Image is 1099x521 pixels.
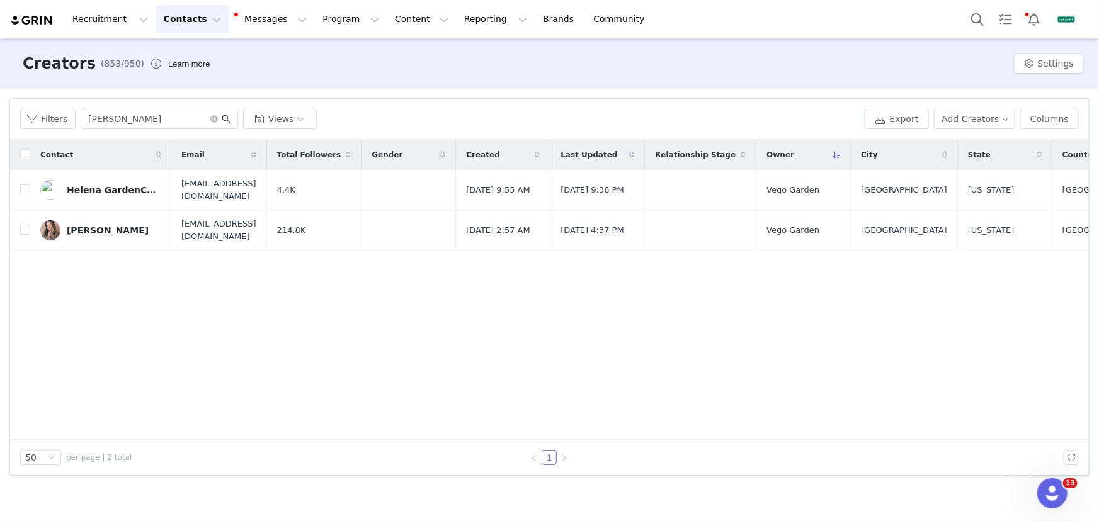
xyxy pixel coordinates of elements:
[166,58,212,70] div: Tooltip anchor
[655,149,736,160] span: Relationship Stage
[67,225,149,235] div: [PERSON_NAME]
[1037,478,1068,508] iframe: Intercom live chat
[229,5,314,33] button: Messages
[466,149,499,160] span: Created
[181,149,205,160] span: Email
[1014,53,1084,74] button: Settings
[466,184,530,196] span: [DATE] 9:55 AM
[1062,149,1096,160] span: Country
[387,5,456,33] button: Content
[561,454,568,462] i: icon: right
[48,454,55,462] i: icon: down
[66,452,132,463] span: per page | 2 total
[992,5,1020,33] a: Tasks
[865,109,929,129] button: Export
[561,224,624,237] span: [DATE] 4:37 PM
[1020,5,1048,33] button: Notifications
[861,149,877,160] span: City
[542,450,557,465] li: 1
[1056,9,1076,30] img: 15bafd44-9bb5-429c-8f18-59fefa57bfa9.jpg
[67,185,161,195] div: Helena GardenCompanion
[222,115,231,123] i: icon: search
[25,451,37,464] div: 50
[766,149,794,160] span: Owner
[315,5,387,33] button: Program
[181,218,256,242] span: [EMAIL_ADDRESS][DOMAIN_NAME]
[1063,478,1078,488] span: 13
[466,224,530,237] span: [DATE] 2:57 AM
[1049,9,1089,30] button: Profile
[557,450,572,465] li: Next Page
[40,180,161,200] a: Helena GardenCompanion
[40,220,60,240] img: fa939815-8e75-4f5f-a2b1-7705faf4a41e.jpg
[968,149,991,160] span: State
[40,220,161,240] a: [PERSON_NAME]
[964,5,991,33] button: Search
[968,224,1015,237] span: [US_STATE]
[766,224,819,237] span: Vego Garden
[156,5,229,33] button: Contacts
[530,454,538,462] i: icon: left
[23,52,96,75] h3: Creators
[542,451,556,464] a: 1
[861,224,947,237] span: [GEOGRAPHIC_DATA]
[586,5,658,33] a: Community
[968,184,1015,196] span: [US_STATE]
[20,109,76,129] button: Filters
[1020,109,1079,129] button: Columns
[210,115,218,123] i: icon: close-circle
[181,177,256,202] span: [EMAIL_ADDRESS][DOMAIN_NAME]
[101,57,144,70] span: (853/950)
[561,184,624,196] span: [DATE] 9:36 PM
[277,184,295,196] span: 4.4K
[81,109,238,129] input: Search...
[10,14,54,26] img: grin logo
[372,149,402,160] span: Gender
[561,149,617,160] span: Last Updated
[535,5,585,33] a: Brands
[65,5,156,33] button: Recruitment
[527,450,542,465] li: Previous Page
[861,184,947,196] span: [GEOGRAPHIC_DATA]
[934,109,1016,129] button: Add Creators
[277,149,341,160] span: Total Followers
[766,184,819,196] span: Vego Garden
[277,224,306,237] span: 214.8K
[457,5,535,33] button: Reporting
[40,180,60,200] img: f20b6152-cea1-45ad-9442-6f29ace9a78e.jpg
[243,109,317,129] button: Views
[40,149,73,160] span: Contact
